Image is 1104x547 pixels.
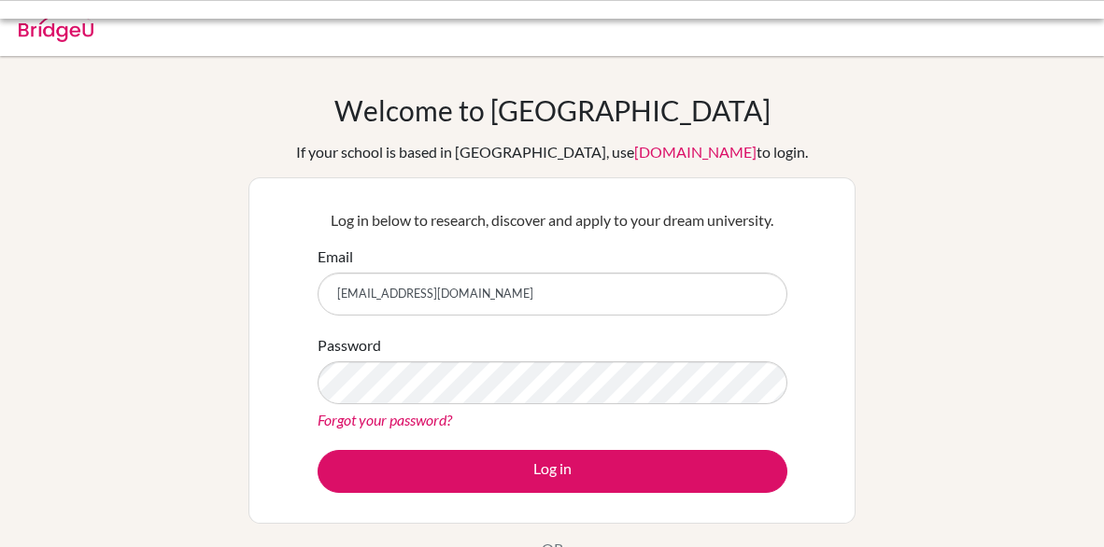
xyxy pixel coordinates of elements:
img: Bridge-U [19,12,93,42]
a: [DOMAIN_NAME] [634,143,757,161]
a: Forgot your password? [318,411,452,428]
button: Log in [318,450,787,493]
p: Log in below to research, discover and apply to your dream university. [318,209,787,231]
h1: Welcome to [GEOGRAPHIC_DATA] [334,93,771,127]
div: If your school is based in [GEOGRAPHIC_DATA], use to login. [296,141,808,163]
label: Email [318,245,353,268]
div: Invalid email or password. [104,15,720,37]
label: Password [318,334,381,357]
